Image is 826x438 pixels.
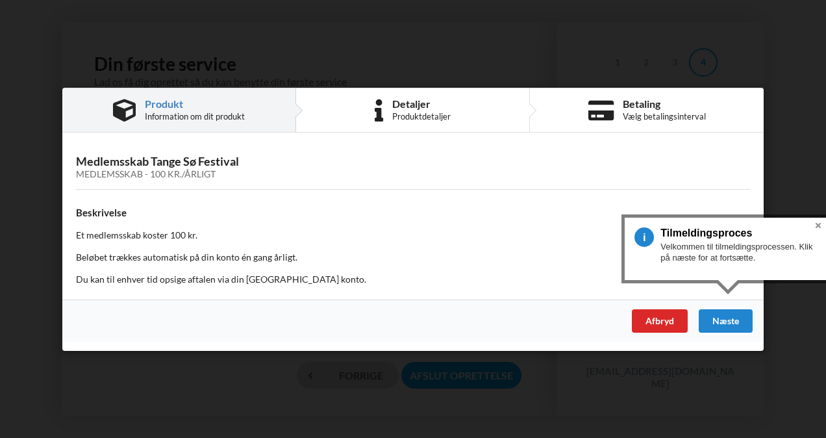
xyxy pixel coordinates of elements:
div: Afbryd [632,309,688,332]
p: Beløbet trækkes automatisk på din konto én gang årligt. [76,250,750,263]
button: Close [810,218,826,233]
div: Medlemsskab - 100 kr./årligt [76,168,750,179]
h3: Tilmeldingsproces [660,227,807,239]
div: Detaljer [392,99,451,109]
div: Information om dit produkt [145,111,245,122]
p: Et medlemsskab koster 100 kr. [76,228,750,241]
div: Næste [699,309,753,332]
div: Produkt [145,99,245,109]
span: 1 [634,227,660,247]
div: Produktdetaljer [392,111,451,122]
h4: Beskrivelse [76,207,750,219]
div: Vælg betalingsinterval [623,111,706,122]
h3: Medlemsskab Tange Sø Festival [76,153,750,179]
div: Velkommen til tilmeldingsprocessen. Klik på næste for at fortsætte. [660,236,816,263]
p: Du kan til enhver tid opsige aftalen via din [GEOGRAPHIC_DATA] konto. [76,272,750,285]
div: Betaling [623,99,706,109]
